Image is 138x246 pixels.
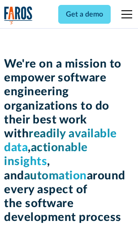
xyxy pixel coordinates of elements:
span: actionable insights [4,142,88,167]
span: automation [24,170,87,182]
img: Logo of the analytics and reporting company Faros. [4,6,33,25]
span: readily available data [4,128,117,153]
h1: We're on a mission to empower software engineering organizations to do their best work with , , a... [4,57,134,225]
a: Get a demo [58,5,111,24]
a: home [4,6,33,25]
